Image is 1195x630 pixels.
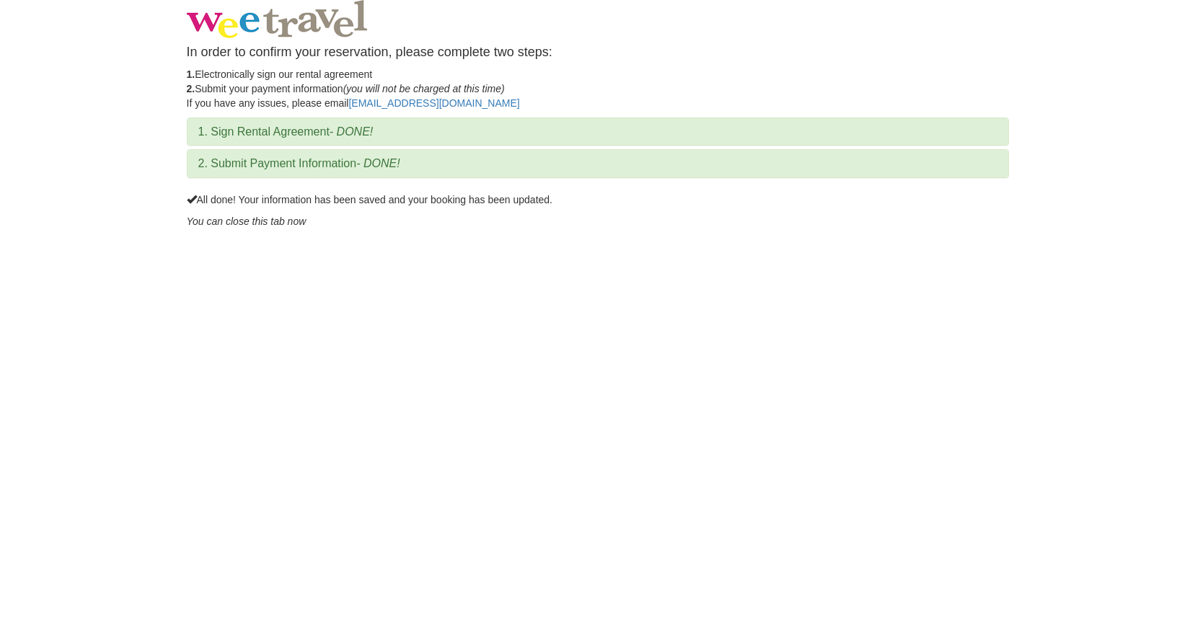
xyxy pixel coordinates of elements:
em: You can close this tab now [187,216,307,227]
strong: 1. [187,68,195,80]
em: (you will not be charged at this time) [343,83,505,94]
h4: In order to confirm your reservation, please complete two steps: [187,45,1009,60]
p: Electronically sign our rental agreement Submit your payment information If you have any issues, ... [187,67,1009,110]
h3: 1. Sign Rental Agreement [198,125,997,138]
h3: 2. Submit Payment Information [198,157,997,170]
p: All done! Your information has been saved and your booking has been updated. [187,192,1009,207]
em: - DONE! [356,157,400,169]
a: [EMAIL_ADDRESS][DOMAIN_NAME] [348,97,519,109]
strong: 2. [187,83,195,94]
em: - DONE! [330,125,373,138]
